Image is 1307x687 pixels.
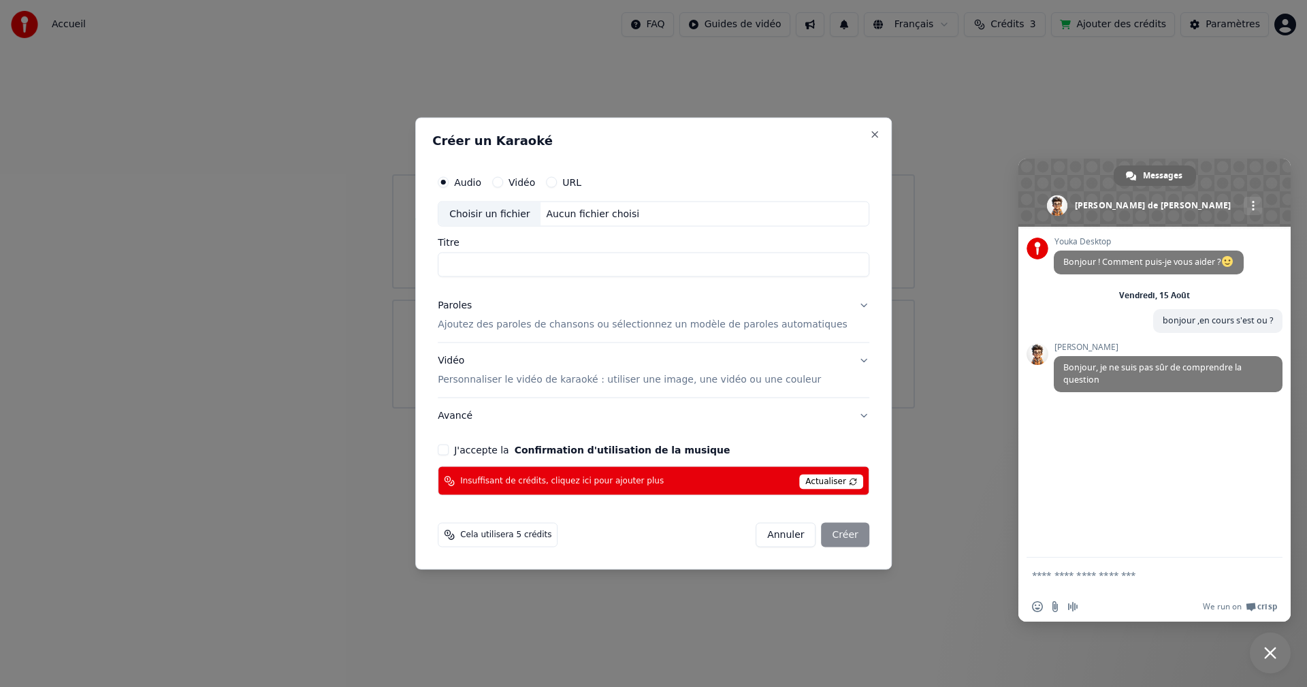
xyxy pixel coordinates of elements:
h2: Créer un Karaoké [432,134,875,146]
div: Paroles [438,299,472,313]
label: Vidéo [509,177,535,187]
div: Aucun fichier choisi [541,207,645,221]
button: Avancé [438,398,869,434]
span: Cela utilisera 5 crédits [460,530,551,541]
p: Ajoutez des paroles de chansons ou sélectionnez un modèle de paroles automatiques [438,318,848,332]
span: Insuffisant de crédits, cliquez ici pour ajouter plus [460,475,664,486]
label: J'accepte la [454,445,730,455]
span: Actualiser [799,475,863,490]
button: ParolesAjoutez des paroles de chansons ou sélectionnez un modèle de paroles automatiques [438,288,869,342]
label: URL [562,177,581,187]
button: J'accepte la [515,445,730,455]
div: Choisir un fichier [438,202,540,226]
button: VidéoPersonnaliser le vidéo de karaoké : utiliser une image, une vidéo ou une couleur [438,343,869,398]
p: Personnaliser le vidéo de karaoké : utiliser une image, une vidéo ou une couleur [438,373,821,387]
a: Messages [1114,165,1196,186]
label: Titre [438,238,869,247]
label: Audio [454,177,481,187]
button: Annuler [756,523,816,547]
span: Messages [1143,165,1182,186]
div: Vidéo [438,354,821,387]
